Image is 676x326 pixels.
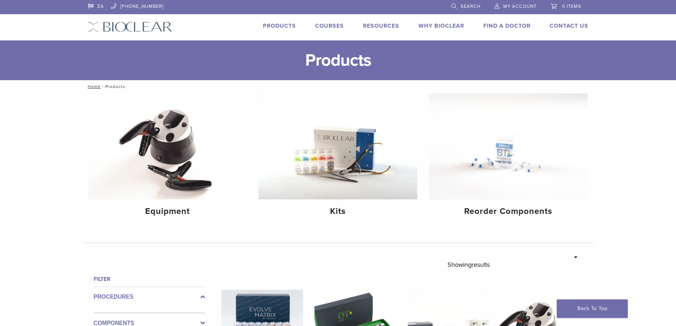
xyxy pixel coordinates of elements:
[315,22,344,29] a: Courses
[258,93,417,199] img: Kits
[83,80,594,93] nav: Products
[363,22,399,29] a: Resources
[483,22,531,29] a: Find A Doctor
[263,22,296,29] a: Products
[557,299,628,318] a: Back To Top
[88,93,247,222] a: Equipment
[429,93,588,199] img: Reorder Components
[86,84,101,89] a: Home
[550,22,588,29] a: Contact Us
[434,205,582,218] h4: Reorder Components
[88,93,247,199] img: Equipment
[503,4,537,9] span: My Account
[562,4,581,9] span: 0 items
[94,205,242,218] h4: Equipment
[429,93,588,222] a: Reorder Components
[418,22,464,29] a: Why Bioclear
[461,4,480,9] span: Search
[264,205,412,218] h4: Kits
[258,93,417,222] a: Kits
[94,275,205,283] h4: Filter
[94,293,205,301] label: Procedures
[101,85,105,88] span: /
[447,257,490,272] p: Showing results
[88,22,172,32] img: Bioclear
